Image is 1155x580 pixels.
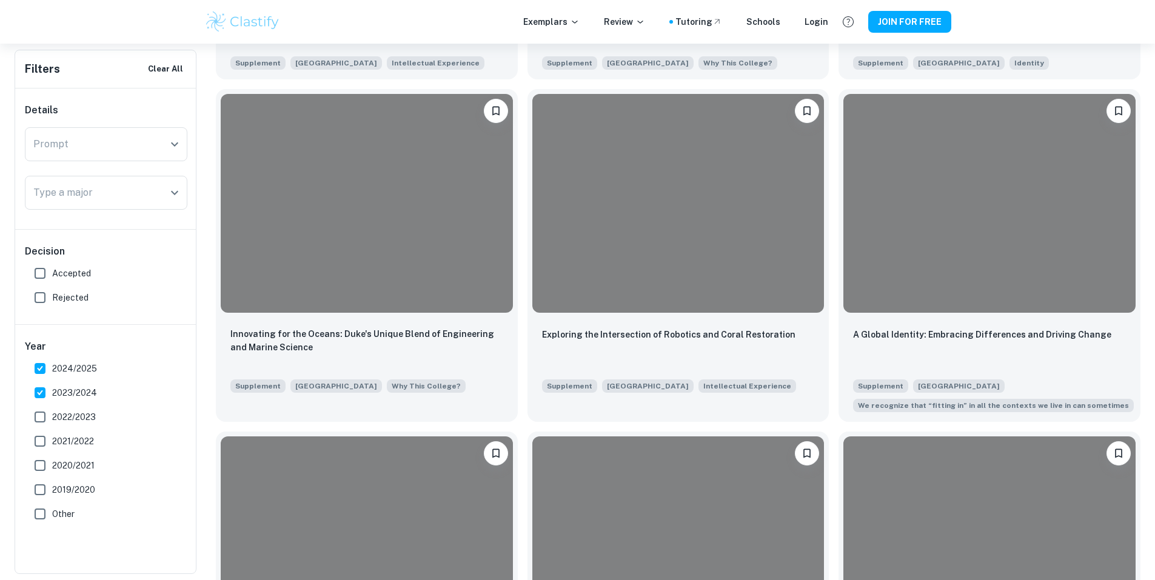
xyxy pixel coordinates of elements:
span: We recognize that “fitting in” in all the contexts we live in can sometimes be difficult. Duke va... [853,398,1134,412]
span: Why This College? [703,58,772,68]
span: Accepted [52,267,91,280]
a: Tutoring [675,15,722,28]
span: What is your sense of Duke as a university and a community, and why do you consider it a good mat... [387,378,466,393]
button: Help and Feedback [838,12,859,32]
span: [GEOGRAPHIC_DATA] [913,379,1005,393]
img: Clastify logo [204,10,281,34]
span: 2021/2022 [52,435,94,448]
span: Intellectual Experience [392,58,480,68]
button: Please log in to bookmark exemplars [795,99,819,123]
a: Please log in to bookmark exemplarsInnovating for the Oceans: Duke's Unique Blend of Engineering ... [216,89,518,422]
span: [GEOGRAPHIC_DATA] [290,56,382,70]
span: Supplement [230,379,286,393]
span: 2020/2021 [52,459,95,472]
h6: Year [25,339,187,354]
span: 2019/2020 [52,483,95,496]
span: Supplement [542,379,597,393]
span: Supplement [230,56,286,70]
span: Supplement [853,56,908,70]
span: Supplement [542,56,597,70]
p: Exploring the Intersection of Robotics and Coral Restoration [542,328,795,341]
button: Please log in to bookmark exemplars [795,441,819,465]
button: Please log in to bookmark exemplars [1106,99,1131,123]
button: Please log in to bookmark exemplars [1106,441,1131,465]
button: Open [166,184,183,201]
button: Please log in to bookmark exemplars [484,99,508,123]
span: 2022/2023 [52,410,96,424]
span: Intellectual Experience [703,381,791,392]
span: Identity [1014,58,1044,68]
a: Please log in to bookmark exemplarsExploring the Intersection of Robotics and Coral RestorationSu... [527,89,829,422]
h6: Details [25,103,187,118]
a: Please log in to bookmark exemplarsA Global Identity: Embracing Differences and Driving ChangeSup... [839,89,1140,422]
button: Please log in to bookmark exemplars [484,441,508,465]
button: JOIN FOR FREE [868,11,951,33]
span: Duke’s commitment to inclusion and belonging includes sexual orientation, gender identity, and ge... [1009,55,1049,70]
p: A Global Identity: Embracing Differences and Driving Change [853,328,1111,341]
span: Why This College? [392,381,461,392]
span: What is your sense of Duke as a university and a community, and why do you consider it a good mat... [698,55,777,70]
span: Tell us about an intellectual experience in the past two years that you found absolutely fascinat... [698,378,796,393]
span: [GEOGRAPHIC_DATA] [913,56,1005,70]
span: [GEOGRAPHIC_DATA] [290,379,382,393]
span: 2023/2024 [52,386,97,399]
span: [GEOGRAPHIC_DATA] [602,56,694,70]
button: Open [166,136,183,153]
span: We recognize that “fitting in” in all the contexts we live in can sometimes [858,400,1129,411]
a: Schools [746,15,780,28]
span: 2024/2025 [52,362,97,375]
p: Review [604,15,645,28]
p: Exemplars [523,15,580,28]
span: Tell us about an intellectual experience in the past two years that you found absolutely fascinat... [387,55,484,70]
button: Clear All [145,60,186,78]
span: [GEOGRAPHIC_DATA] [602,379,694,393]
span: Other [52,507,75,521]
span: Rejected [52,291,89,304]
h6: Filters [25,61,60,78]
h6: Decision [25,244,187,259]
span: Supplement [853,379,908,393]
p: Innovating for the Oceans: Duke's Unique Blend of Engineering and Marine Science [230,327,503,354]
a: Login [805,15,828,28]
